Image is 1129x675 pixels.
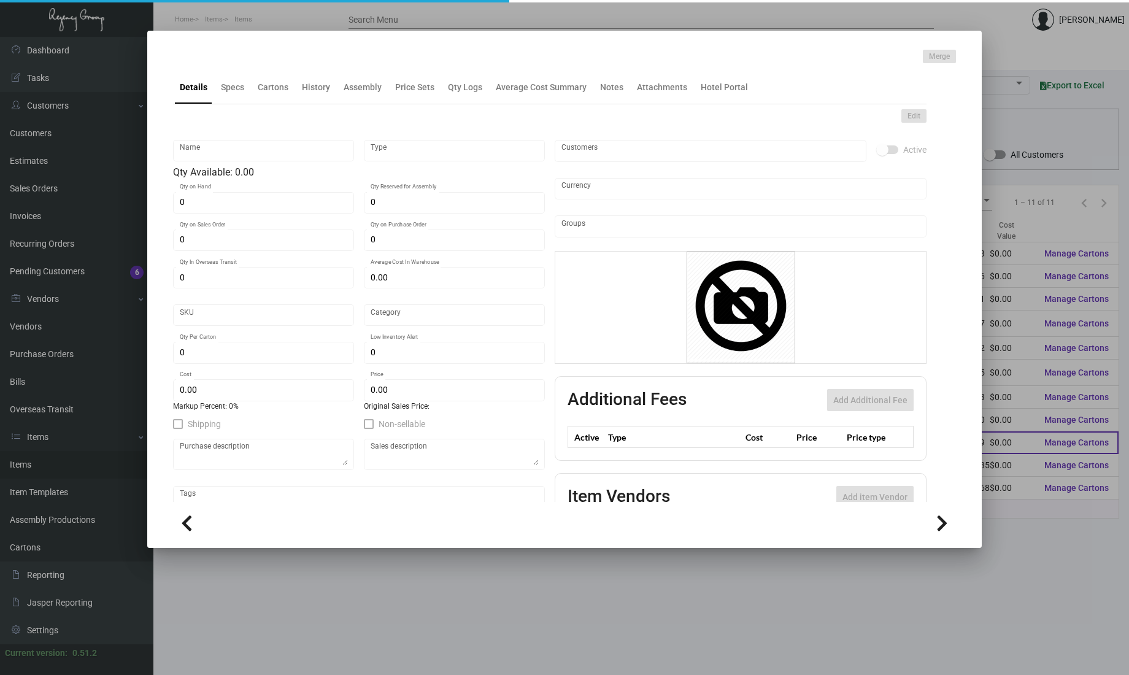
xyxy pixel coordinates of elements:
[793,426,844,448] th: Price
[5,647,67,660] div: Current version:
[496,81,587,94] div: Average Cost Summary
[258,81,288,94] div: Cartons
[561,222,920,231] input: Add new..
[600,81,623,94] div: Notes
[221,81,244,94] div: Specs
[903,142,927,157] span: Active
[923,50,956,63] button: Merge
[72,647,97,660] div: 0.51.2
[701,81,748,94] div: Hotel Portal
[637,81,687,94] div: Attachments
[605,426,742,448] th: Type
[302,81,330,94] div: History
[833,395,907,405] span: Add Additional Fee
[568,389,687,411] h2: Additional Fees
[907,111,920,121] span: Edit
[379,417,425,431] span: Non-sellable
[180,81,207,94] div: Details
[395,81,434,94] div: Price Sets
[901,109,927,123] button: Edit
[344,81,382,94] div: Assembly
[842,492,907,502] span: Add item Vendor
[568,486,670,508] h2: Item Vendors
[827,389,914,411] button: Add Additional Fee
[561,146,860,156] input: Add new..
[742,426,793,448] th: Cost
[568,426,606,448] th: Active
[188,417,221,431] span: Shipping
[448,81,482,94] div: Qty Logs
[844,426,899,448] th: Price type
[173,165,545,180] div: Qty Available: 0.00
[836,486,914,508] button: Add item Vendor
[929,52,950,62] span: Merge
